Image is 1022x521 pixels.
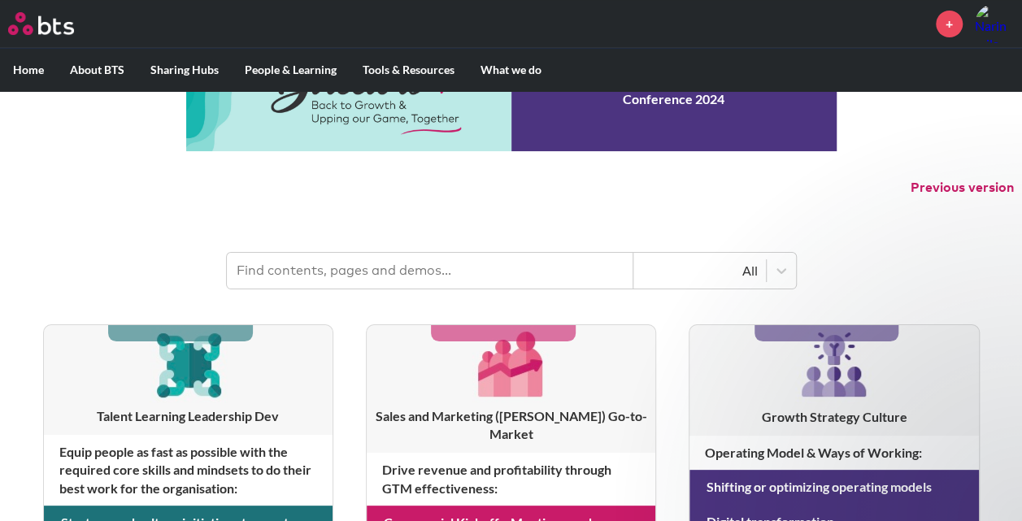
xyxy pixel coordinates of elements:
[367,407,655,444] h3: Sales and Marketing ([PERSON_NAME]) Go-to-Market
[689,436,978,470] h4: Operating Model & Ways of Working :
[967,466,1006,505] iframe: Intercom live chat
[911,179,1014,197] button: Previous version
[44,407,333,425] h3: Talent Learning Leadership Dev
[641,262,758,280] div: All
[137,49,232,91] label: Sharing Hubs
[697,189,1022,477] iframe: Intercom notifications message
[57,49,137,91] label: About BTS
[8,12,104,35] a: Go home
[975,4,1014,43] a: Profile
[468,49,554,91] label: What we do
[936,11,963,37] a: +
[227,253,633,289] input: Find contents, pages and demos...
[8,12,74,35] img: BTS Logo
[150,325,227,402] img: [object Object]
[367,453,655,506] h4: Drive revenue and profitability through GTM effectiveness :
[232,49,350,91] label: People & Learning
[472,325,550,402] img: [object Object]
[975,4,1014,43] img: Narin Srilenawat
[350,49,468,91] label: Tools & Resources
[689,408,978,426] h3: Growth Strategy Culture
[44,435,333,506] h4: Equip people as fast as possible with the required core skills and mindsets to do their best work...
